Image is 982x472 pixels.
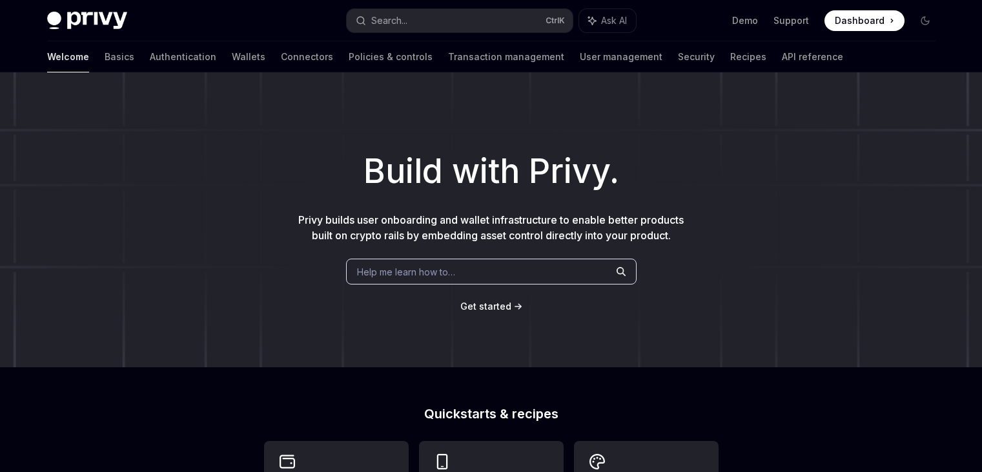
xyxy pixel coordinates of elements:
div: Search... [371,13,407,28]
span: Dashboard [835,14,885,27]
a: Security [678,41,715,72]
span: Ask AI [601,14,627,27]
a: Recipes [730,41,766,72]
a: Welcome [47,41,89,72]
a: User management [580,41,662,72]
button: Ask AI [579,9,636,32]
h2: Quickstarts & recipes [264,407,719,420]
a: Get started [460,300,511,313]
button: Search...CtrlK [347,9,573,32]
a: Dashboard [824,10,905,31]
a: API reference [782,41,843,72]
a: Policies & controls [349,41,433,72]
a: Support [773,14,809,27]
a: Connectors [281,41,333,72]
a: Wallets [232,41,265,72]
span: Privy builds user onboarding and wallet infrastructure to enable better products built on crypto ... [298,213,684,242]
a: Authentication [150,41,216,72]
span: Ctrl K [546,16,565,26]
span: Get started [460,301,511,312]
img: dark logo [47,12,127,30]
a: Demo [732,14,758,27]
a: Transaction management [448,41,564,72]
a: Basics [105,41,134,72]
span: Help me learn how to… [357,265,455,279]
h1: Build with Privy. [21,146,961,197]
button: Toggle dark mode [915,10,936,31]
